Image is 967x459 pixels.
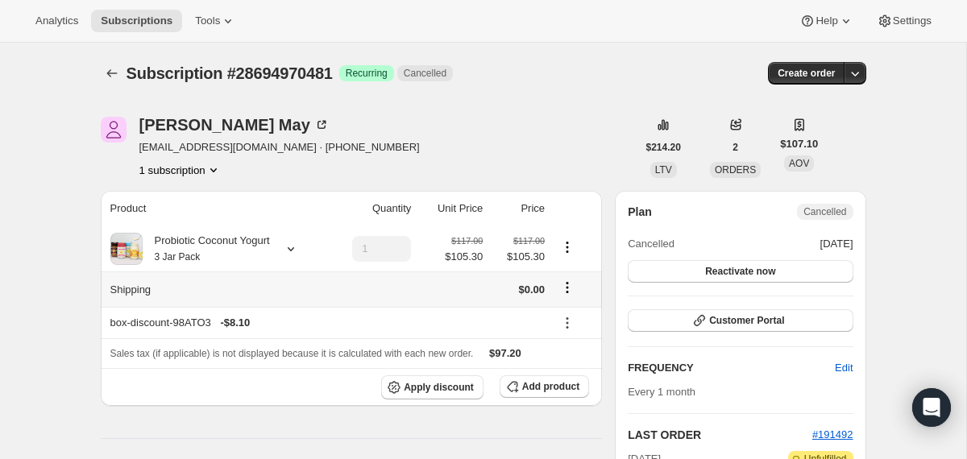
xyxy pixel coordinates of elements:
[143,233,270,265] div: Probiotic Coconut Yogurt
[628,204,652,220] h2: Plan
[628,309,853,332] button: Customer Portal
[628,427,812,443] h2: LAST ORDER
[101,62,123,85] button: Subscriptions
[522,380,579,393] span: Add product
[91,10,182,32] button: Subscriptions
[554,238,580,256] button: Product actions
[518,283,545,296] span: $0.00
[101,271,327,307] th: Shipping
[628,360,835,376] h2: FREQUENCY
[500,375,589,398] button: Add product
[488,191,550,226] th: Price
[628,260,853,283] button: Reactivate now
[733,141,738,154] span: 2
[26,10,88,32] button: Analytics
[655,164,672,176] span: LTV
[835,360,853,376] span: Edit
[778,67,835,80] span: Create order
[803,205,846,218] span: Cancelled
[554,279,580,296] button: Shipping actions
[790,10,863,32] button: Help
[812,428,853,440] a: #191492
[816,14,837,27] span: Help
[723,136,748,159] button: 2
[139,139,420,155] span: [EMAIL_ADDRESS][DOMAIN_NAME] · [PHONE_NUMBER]
[139,162,222,178] button: Product actions
[127,64,333,82] span: Subscription #28694970481
[445,249,483,265] span: $105.30
[101,14,172,27] span: Subscriptions
[492,249,545,265] span: $105.30
[110,348,474,359] span: Sales tax (if applicable) is not displayed because it is calculated with each new order.
[513,236,545,246] small: $117.00
[628,386,695,398] span: Every 1 month
[195,14,220,27] span: Tools
[451,236,483,246] small: $117.00
[404,381,474,394] span: Apply discount
[185,10,246,32] button: Tools
[705,265,775,278] span: Reactivate now
[912,388,951,427] div: Open Intercom Messenger
[489,347,521,359] span: $97.20
[346,67,388,80] span: Recurring
[220,315,250,331] span: - $8.10
[101,117,127,143] span: Paula May
[35,14,78,27] span: Analytics
[327,191,417,226] th: Quantity
[628,236,674,252] span: Cancelled
[404,67,446,80] span: Cancelled
[101,191,327,226] th: Product
[709,314,784,327] span: Customer Portal
[637,136,691,159] button: $214.20
[812,427,853,443] button: #191492
[893,14,932,27] span: Settings
[867,10,941,32] button: Settings
[789,158,809,169] span: AOV
[715,164,756,176] span: ORDERS
[820,236,853,252] span: [DATE]
[110,315,546,331] div: box-discount-98ATO3
[110,233,143,265] img: product img
[825,355,862,381] button: Edit
[155,251,201,263] small: 3 Jar Pack
[780,136,818,152] span: $107.10
[416,191,488,226] th: Unit Price
[768,62,845,85] button: Create order
[646,141,681,154] span: $214.20
[381,375,483,399] button: Apply discount
[139,117,330,133] div: [PERSON_NAME] May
